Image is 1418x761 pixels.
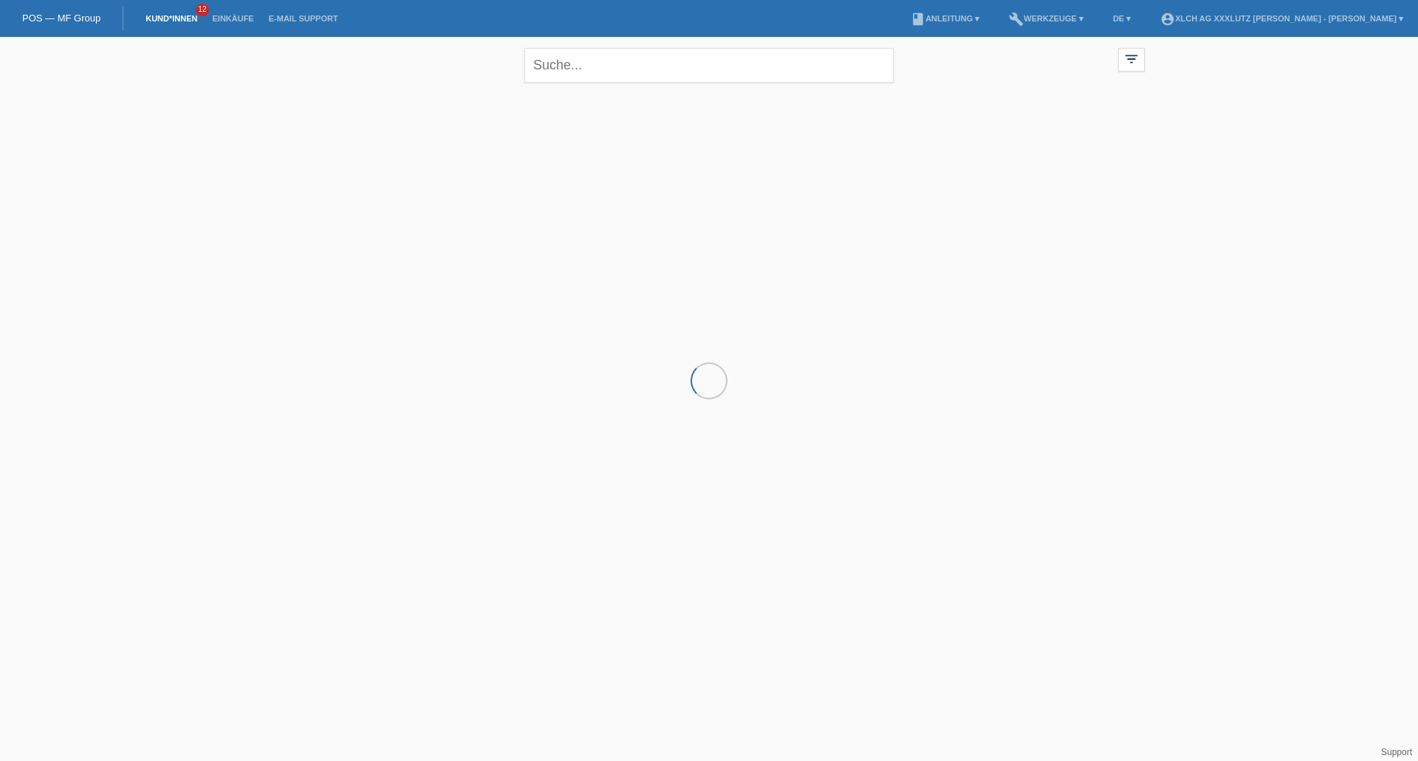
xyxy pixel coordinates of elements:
[1001,14,1091,23] a: buildWerkzeuge ▾
[903,14,987,23] a: bookAnleitung ▾
[196,4,209,16] span: 12
[1123,51,1140,67] i: filter_list
[1153,14,1411,23] a: account_circleXLCH AG XXXLutz [PERSON_NAME] - [PERSON_NAME] ▾
[22,13,100,24] a: POS — MF Group
[524,48,894,83] input: Suche...
[138,14,205,23] a: Kund*innen
[1009,12,1024,27] i: build
[911,12,925,27] i: book
[1160,12,1175,27] i: account_circle
[205,14,261,23] a: Einkäufe
[261,14,346,23] a: E-Mail Support
[1381,747,1412,757] a: Support
[1106,14,1138,23] a: DE ▾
